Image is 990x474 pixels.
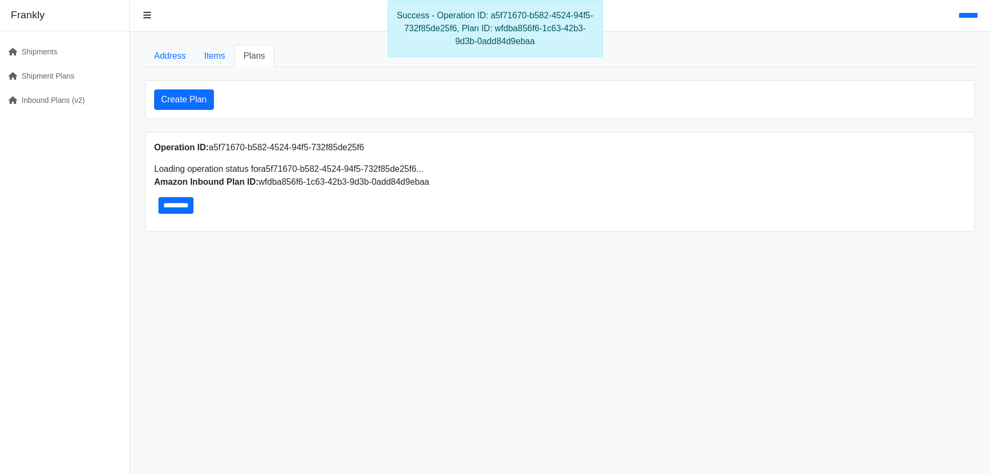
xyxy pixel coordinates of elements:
[154,141,966,154] p: a5f71670-b582-4524-94f5-732f85de25f6
[154,89,214,110] a: Create Plan
[154,177,259,186] strong: Amazon Inbound Plan ID:
[195,45,234,67] a: Items
[145,45,195,67] a: Address
[154,176,966,189] p: wfdba856f6-1c63-42b3-9d3b-0add84d9ebaa
[154,143,209,152] strong: Operation ID:
[154,163,966,176] div: Loading operation status for a5f71670-b582-4524-94f5-732f85de25f6 ...
[234,45,274,67] a: Plans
